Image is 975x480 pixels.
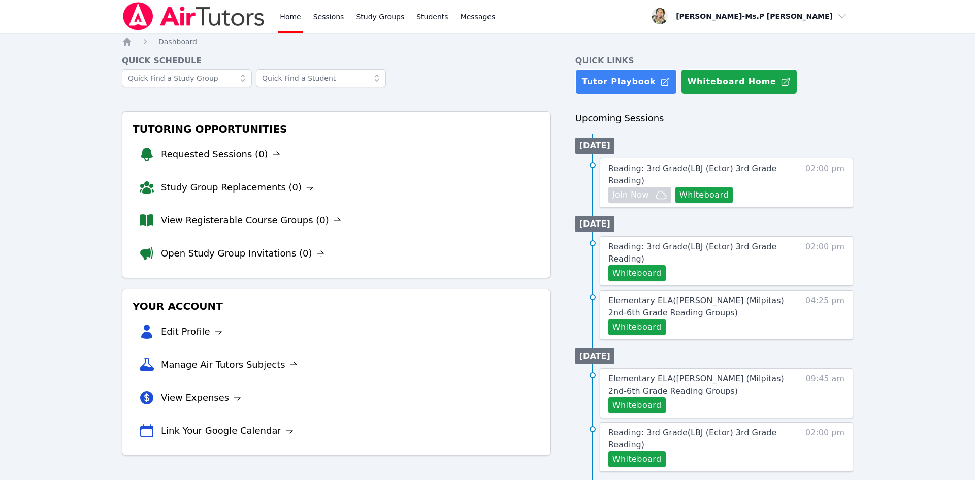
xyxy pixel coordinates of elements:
a: View Registerable Course Groups (0) [161,213,341,228]
span: Join Now [612,189,649,201]
span: Messages [461,12,496,22]
a: Requested Sessions (0) [161,147,280,162]
button: Whiteboard Home [681,69,797,94]
span: Reading: 3rd Grade ( LBJ (Ector) 3rd Grade Reading ) [608,242,776,264]
input: Quick Find a Study Group [122,69,252,87]
span: Dashboard [158,38,197,46]
nav: Breadcrumb [122,37,853,47]
a: Dashboard [158,37,197,47]
span: 02:00 pm [805,163,844,203]
a: Reading: 3rd Grade(LBJ (Ector) 3rd Grade Reading) [608,241,786,265]
h3: Your Account [131,297,542,315]
img: Air Tutors [122,2,266,30]
button: Whiteboard [608,265,666,281]
li: [DATE] [575,348,614,364]
button: Whiteboard [608,397,666,413]
li: [DATE] [575,216,614,232]
span: Elementary ELA ( [PERSON_NAME] (Milpitas) 2nd-6th Grade Reading Groups ) [608,374,784,396]
span: 09:45 am [805,373,844,413]
span: Reading: 3rd Grade ( LBJ (Ector) 3rd Grade Reading ) [608,164,776,185]
a: Tutor Playbook [575,69,677,94]
a: View Expenses [161,391,241,405]
h4: Quick Links [575,55,853,67]
button: Join Now [608,187,671,203]
a: Elementary ELA([PERSON_NAME] (Milpitas) 2nd-6th Grade Reading Groups) [608,373,786,397]
li: [DATE] [575,138,614,154]
a: Reading: 3rd Grade(LBJ (Ector) 3rd Grade Reading) [608,163,786,187]
a: Reading: 3rd Grade(LBJ (Ector) 3rd Grade Reading) [608,427,786,451]
h3: Tutoring Opportunities [131,120,542,138]
a: Edit Profile [161,325,222,339]
h3: Upcoming Sessions [575,111,853,125]
span: 04:25 pm [805,295,844,335]
span: Reading: 3rd Grade ( LBJ (Ector) 3rd Grade Reading ) [608,428,776,450]
button: Whiteboard [608,319,666,335]
span: 02:00 pm [805,427,844,467]
span: Elementary ELA ( [PERSON_NAME] (Milpitas) 2nd-6th Grade Reading Groups ) [608,296,784,317]
button: Whiteboard [675,187,733,203]
a: Study Group Replacements (0) [161,180,314,195]
input: Quick Find a Student [256,69,386,87]
h4: Quick Schedule [122,55,551,67]
span: 02:00 pm [805,241,844,281]
a: Elementary ELA([PERSON_NAME] (Milpitas) 2nd-6th Grade Reading Groups) [608,295,786,319]
a: Open Study Group Invitations (0) [161,246,324,261]
a: Link Your Google Calendar [161,424,294,438]
button: Whiteboard [608,451,666,467]
a: Manage Air Tutors Subjects [161,358,298,372]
